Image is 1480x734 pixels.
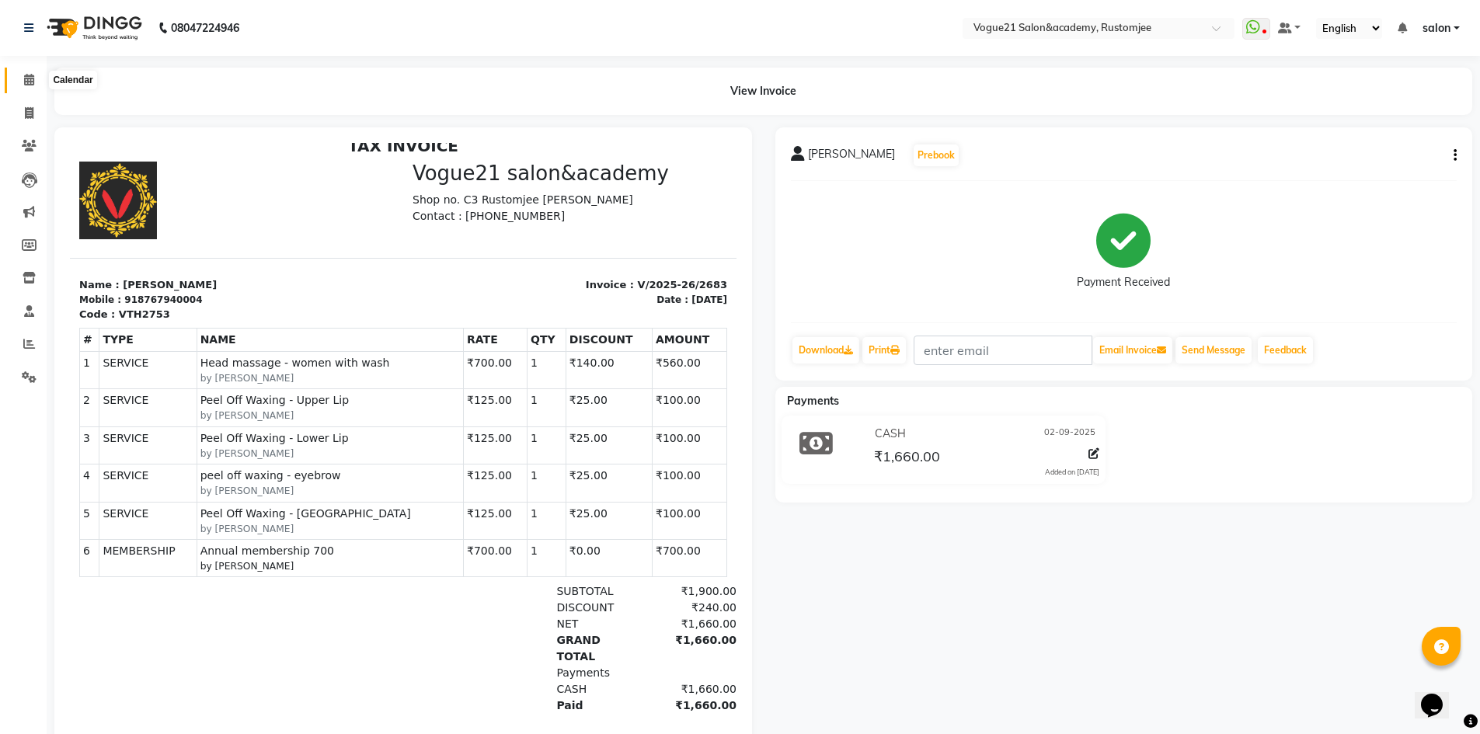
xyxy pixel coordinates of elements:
div: DISCOUNT [477,457,572,473]
td: ₹125.00 [394,246,458,284]
div: Added on [DATE] [1045,467,1099,478]
th: NAME [127,186,393,209]
span: salon [333,612,361,623]
div: ₹1,660.00 [572,555,667,571]
button: Email Invoice [1093,337,1172,364]
td: 1 [458,359,496,396]
th: # [10,186,30,209]
p: Contact : [PHONE_NUMBER] [343,65,657,82]
p: Name : [PERSON_NAME] [9,134,324,150]
button: Prebook [914,144,959,166]
td: ₹0.00 [496,396,582,433]
p: Invoice : V/2025-26/2683 [343,134,657,150]
td: 2 [10,246,30,284]
th: TYPE [30,186,127,209]
td: SERVICE [30,246,127,284]
td: MEMBERSHIP [30,396,127,433]
td: 1 [458,284,496,321]
a: Feedback [1258,337,1313,364]
td: ₹700.00 [394,209,458,246]
iframe: chat widget [1415,672,1464,718]
td: ₹700.00 [583,396,657,433]
div: ₹1,900.00 [572,440,667,457]
td: ₹100.00 [583,284,657,321]
small: by [PERSON_NAME] [131,341,390,355]
td: ₹100.00 [583,246,657,284]
p: Any complaint & advice :~ 9969774414 thanks for visit ........ Please visit again ! [9,590,657,604]
div: ₹1,660.00 [572,473,667,489]
th: RATE [394,186,458,209]
small: by [PERSON_NAME] [131,266,390,280]
div: SUBTOTAL [477,440,572,457]
div: ₹1,660.00 [572,489,667,522]
div: Payments [477,522,572,538]
td: ₹25.00 [496,246,582,284]
span: Payments [787,394,839,408]
div: NET [477,473,572,489]
span: Peel Off Waxing - [GEOGRAPHIC_DATA] [131,363,390,379]
div: GRAND TOTAL [477,489,572,522]
td: SERVICE [30,359,127,396]
div: Date : [587,150,618,164]
td: ₹125.00 [394,284,458,321]
td: SERVICE [30,284,127,321]
td: SERVICE [30,209,127,246]
td: ₹25.00 [496,359,582,396]
span: Annual membership 700 [131,400,390,416]
td: 1 [10,209,30,246]
a: Print [862,337,906,364]
span: Peel Off Waxing - Lower Lip [131,287,390,304]
small: by [PERSON_NAME] [131,228,390,242]
div: View Invoice [54,68,1472,115]
td: 1 [458,246,496,284]
b: 08047224946 [171,6,239,50]
button: Send Message [1175,337,1252,364]
div: ₹240.00 [572,457,667,473]
td: ₹140.00 [496,209,582,246]
td: ₹25.00 [496,284,582,321]
div: 918767940004 [54,150,132,164]
td: ₹125.00 [394,322,458,359]
th: QTY [458,186,496,209]
a: Download [792,337,859,364]
span: 02-09-2025 [1044,426,1095,442]
p: Code : VTH2753 [9,164,324,179]
div: Generated By : at [DATE] [9,611,657,624]
span: ₹1,660.00 [874,447,940,469]
span: CASH [875,426,906,442]
span: Peel Off Waxing - Upper Lip [131,249,390,266]
td: 1 [458,396,496,433]
span: Head massage - women with wash [131,212,390,228]
span: CASH [486,540,517,552]
img: logo [40,6,146,50]
td: 1 [458,209,496,246]
td: ₹100.00 [583,322,657,359]
td: SERVICE [30,322,127,359]
th: AMOUNT [583,186,657,209]
div: Mobile : [9,150,51,164]
div: Payment Received [1077,274,1170,290]
span: [PERSON_NAME] [808,146,895,168]
h3: Vogue21 salon&academy [343,19,657,43]
div: [DATE] [622,150,657,164]
small: by [PERSON_NAME] [131,416,390,430]
div: Calendar [49,71,96,89]
td: ₹700.00 [394,396,458,433]
th: DISCOUNT [496,186,582,209]
td: 4 [10,322,30,359]
small: by [PERSON_NAME] [131,304,390,318]
span: peel off waxing - eyebrow [131,325,390,341]
div: Paid [477,555,572,571]
small: by [PERSON_NAME] [131,379,390,393]
div: ₹1,660.00 [572,538,667,555]
td: 1 [458,322,496,359]
input: enter email [914,336,1092,365]
td: 3 [10,284,30,321]
td: ₹560.00 [583,209,657,246]
td: 6 [10,396,30,433]
td: ₹125.00 [394,359,458,396]
td: ₹100.00 [583,359,657,396]
p: Shop no. C3 Rustomjee [PERSON_NAME] [343,49,657,65]
td: 5 [10,359,30,396]
td: ₹25.00 [496,322,582,359]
